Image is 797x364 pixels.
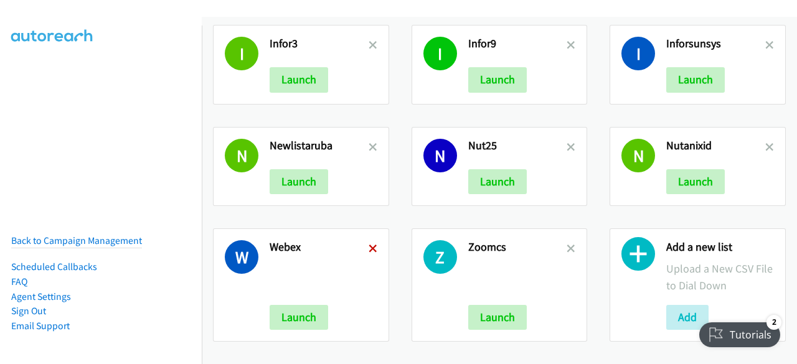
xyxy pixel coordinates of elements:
a: Back to Campaign Management [11,235,142,246]
a: Sign Out [11,305,46,317]
button: Launch [270,305,328,330]
h1: N [423,139,457,172]
h2: Newlistaruba [270,139,369,153]
h2: Nutanixid [666,139,765,153]
iframe: Checklist [692,310,788,355]
button: Launch [468,305,527,330]
h2: Zoomcs [468,240,567,254]
h1: W [225,240,258,274]
h2: Nut25 [468,139,567,153]
a: FAQ [11,276,27,287]
h2: Infor9 [468,37,567,51]
h2: Add a new list [666,240,774,254]
h1: I [621,37,655,70]
button: Launch [270,169,328,194]
h2: Webex [270,240,369,254]
h1: N [225,139,258,172]
h1: I [423,37,457,70]
h2: Inforsunsys [666,37,765,51]
button: Launch [468,67,527,92]
button: Launch [666,169,725,194]
button: Add [666,305,709,330]
button: Launch [468,169,527,194]
h1: I [225,37,258,70]
a: Email Support [11,320,70,332]
h2: Infor3 [270,37,369,51]
a: Agent Settings [11,291,71,302]
p: Upload a New CSV File to Dial Down [666,260,774,294]
h1: N [621,139,655,172]
button: Launch [270,67,328,92]
h1: Z [423,240,457,274]
a: Scheduled Callbacks [11,261,97,273]
button: Launch [666,67,725,92]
